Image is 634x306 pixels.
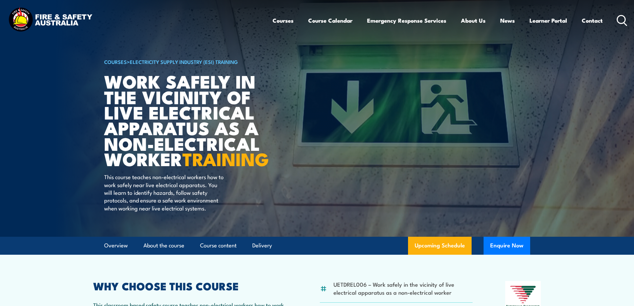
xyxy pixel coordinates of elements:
a: Electricity Supply Industry (ESI) Training [130,58,238,65]
a: Courses [273,12,294,29]
a: About the course [143,237,184,254]
a: COURSES [104,58,127,65]
a: News [500,12,515,29]
a: Delivery [252,237,272,254]
h6: > [104,58,269,66]
a: Overview [104,237,128,254]
a: Learner Portal [529,12,567,29]
a: About Us [461,12,486,29]
strong: TRAINING [182,145,269,172]
a: Contact [582,12,603,29]
li: UETDREL006 – Work safely in the vicinity of live electrical apparatus as a non-electrical worker [333,280,473,296]
a: Course Calendar [308,12,352,29]
a: Emergency Response Services [367,12,446,29]
a: Upcoming Schedule [408,237,472,255]
h1: Work safely in the vicinity of live electrical apparatus as a non-electrical worker [104,73,269,166]
h2: WHY CHOOSE THIS COURSE [93,281,288,290]
button: Enquire Now [484,237,530,255]
a: Course content [200,237,237,254]
p: This course teaches non-electrical workers how to work safely near live electrical apparatus. You... [104,173,226,212]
